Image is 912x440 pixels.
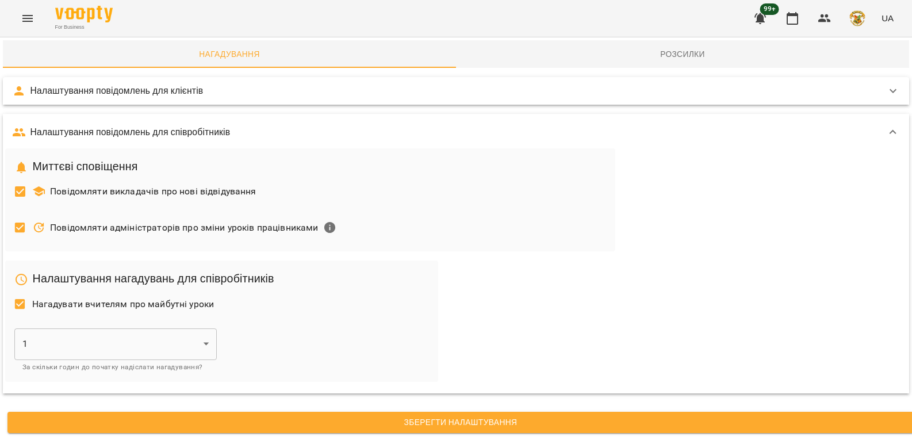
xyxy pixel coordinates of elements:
span: Повідомляти викладачів про нові відвідування [32,185,256,198]
p: Налаштування повідомлень для клієнтів [30,84,204,98]
span: For Business [55,24,113,31]
span: 99+ [760,3,779,15]
div: 1 [14,328,217,360]
span: Зберегти Налаштування [17,415,905,429]
h6: Миттєві сповіщення [14,158,606,175]
div: Налаштування повідомлень для співробітників [3,114,909,151]
span: UA [882,12,894,24]
img: Voopty Logo [55,6,113,22]
span: Повідомляти адміністраторів про зміни уроків працівниками [32,221,337,235]
button: Menu [14,5,41,32]
button: UA [877,7,898,29]
svg: Якщо урок був змінений клієнтом, адміністратори повідомляються [323,221,337,235]
p: Налаштування повідомлень для співробітників [30,125,231,139]
div: Налаштування повідомлень для клієнтів [3,77,909,105]
h6: Налаштування нагадувань для співробітників [14,270,429,288]
span: Нагадування [10,47,449,61]
div: messaging tabs [3,40,909,68]
img: e4fadf5fdc8e1f4c6887bfc6431a60f1.png [849,10,865,26]
p: За скільки годин до початку надіслати нагадування? [22,362,209,373]
span: Розсилки [463,47,902,61]
span: Нагадувати вчителям про майбутні уроки [32,297,214,311]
